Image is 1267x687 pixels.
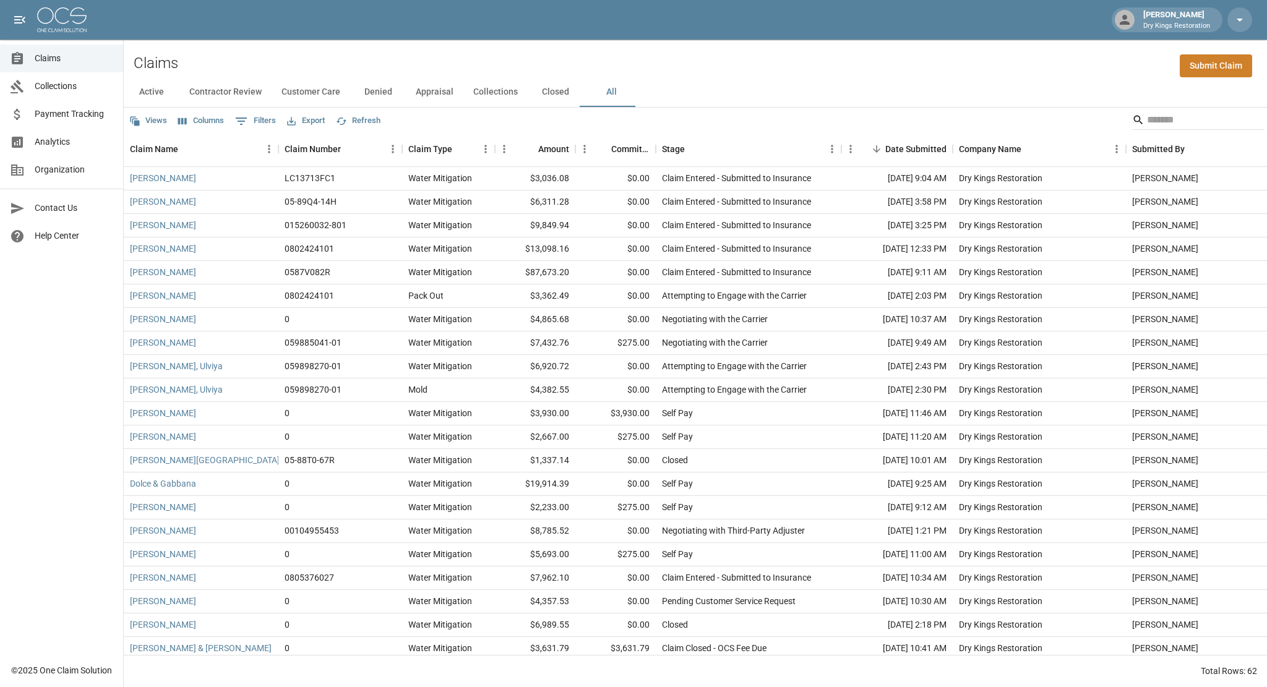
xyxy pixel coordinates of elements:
div: Claim Entered - Submitted to Insurance [662,172,811,184]
div: $3,036.08 [495,167,575,190]
div: [DATE] 10:30 AM [841,590,953,613]
div: 059898270-01 [285,383,341,396]
div: Dry Kings Restoration [959,289,1042,302]
div: Madison Kram [1132,242,1198,255]
div: LC13713FC1 [285,172,335,184]
div: $0.00 [575,449,656,472]
div: Dry Kings Restoration [959,195,1042,208]
div: 059885041-01 [285,336,341,349]
div: $5,693.00 [495,543,575,566]
span: Claims [35,52,113,65]
div: 0 [285,430,290,443]
div: 05-89Q4-14H [285,195,337,208]
div: Madison Kram [1132,360,1198,372]
div: Diego Zavala [1132,336,1198,349]
div: Claim Entered - Submitted to Insurance [662,242,811,255]
div: Diego Zavala [1132,477,1198,490]
div: $0.00 [575,237,656,261]
div: $3,930.00 [575,402,656,425]
a: [PERSON_NAME] [130,430,196,443]
div: $13,098.16 [495,237,575,261]
div: Self Pay [662,477,693,490]
div: Closed [662,454,688,466]
button: Sort [341,140,358,158]
div: Claim Entered - Submitted to Insurance [662,219,811,231]
div: Claim Type [408,132,452,166]
h2: Claims [134,54,178,72]
button: Menu [384,140,402,158]
div: Water Mitigation [408,172,472,184]
button: Sort [868,140,885,158]
div: Water Mitigation [408,195,472,208]
div: Diego Zavala [1132,642,1198,654]
div: Diego Zavala [1132,524,1198,537]
div: [DATE] 2:18 PM [841,613,953,637]
div: Company Name [953,132,1126,166]
button: Menu [260,140,278,158]
div: Dry Kings Restoration [959,501,1042,513]
a: [PERSON_NAME] [130,313,196,325]
button: Sort [594,140,611,158]
div: Water Mitigation [408,360,472,372]
button: Export [284,111,328,130]
button: Menu [575,140,594,158]
a: [PERSON_NAME] & [PERSON_NAME] [130,642,272,654]
div: Madison Kram [1132,195,1198,208]
a: [PERSON_NAME] [130,618,196,631]
div: $4,382.55 [495,378,575,402]
div: Claim Number [278,132,402,166]
div: 0 [285,642,290,654]
a: [PERSON_NAME] [130,524,196,537]
a: [PERSON_NAME] [130,501,196,513]
a: Dolce & Gabbana [130,477,196,490]
div: $0.00 [575,590,656,613]
div: Search [1132,110,1265,132]
div: Diego Zavala [1132,407,1198,419]
button: Menu [1107,140,1126,158]
div: Dry Kings Restoration [959,219,1042,231]
a: [PERSON_NAME] [130,336,196,349]
a: [PERSON_NAME] [130,219,196,231]
div: Diego Zavala [1132,501,1198,513]
div: Water Mitigation [408,642,472,654]
div: 0 [285,618,290,631]
button: Sort [452,140,470,158]
span: Analytics [35,135,113,148]
button: Active [124,77,179,107]
div: [DATE] 9:25 AM [841,472,953,496]
div: Attempting to Engage with the Carrier [662,289,807,302]
button: Closed [528,77,583,107]
div: Stage [662,132,685,166]
div: $0.00 [575,308,656,331]
button: Contractor Review [179,77,272,107]
a: [PERSON_NAME] [130,407,196,419]
div: Diego Zavala [1132,618,1198,631]
button: Customer Care [272,77,350,107]
div: [DATE] 3:25 PM [841,214,953,237]
img: ocs-logo-white-transparent.png [37,7,87,32]
div: $0.00 [575,261,656,284]
div: Self Pay [662,501,693,513]
div: 0 [285,313,290,325]
div: Date Submitted [841,132,953,166]
div: $0.00 [575,472,656,496]
div: Amount [495,132,575,166]
div: $0.00 [575,566,656,590]
div: Pack Out [408,289,444,302]
div: 05-88T0-67R [285,454,335,466]
div: Attempting to Engage with the Carrier [662,383,807,396]
div: Dry Kings Restoration [959,595,1042,607]
div: $0.00 [575,214,656,237]
div: Madison Kram [1132,289,1198,302]
span: Help Center [35,229,113,242]
div: Pending Customer Service Request [662,595,796,607]
div: $3,362.49 [495,284,575,308]
div: © 2025 One Claim Solution [11,664,112,676]
div: $7,962.10 [495,566,575,590]
div: [DATE] 10:41 AM [841,637,953,660]
button: Sort [1185,140,1202,158]
div: $87,673.20 [495,261,575,284]
div: [DATE] 1:21 PM [841,519,953,543]
div: 015260032-801 [285,219,346,231]
div: Dry Kings Restoration [959,266,1042,278]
